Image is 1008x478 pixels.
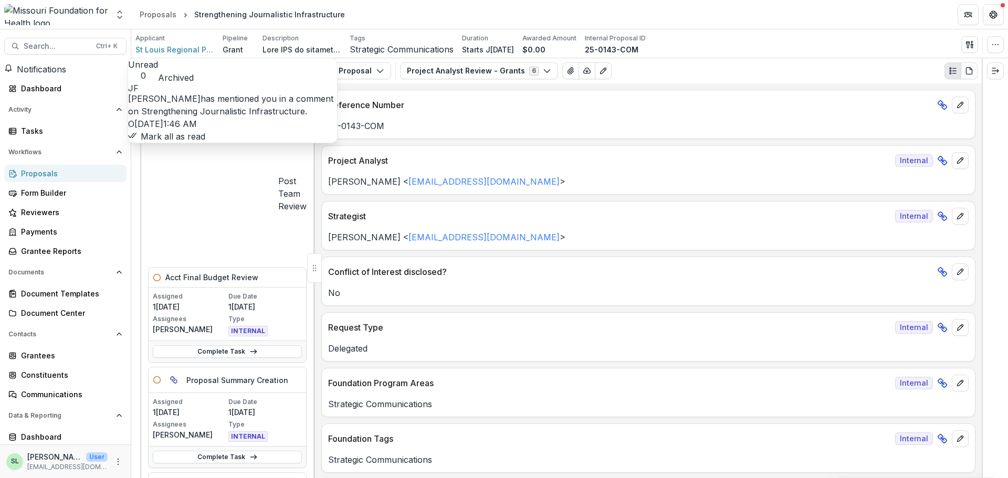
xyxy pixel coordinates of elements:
[4,144,127,161] button: Open Workflows
[135,7,349,22] nav: breadcrumb
[350,45,454,55] span: Strategic Communications
[86,452,108,462] p: User
[165,272,258,283] h5: Acct Final Budget Review
[17,64,66,75] span: Notifications
[4,386,127,403] a: Communications
[21,168,118,179] div: Proposals
[228,314,302,324] p: Type
[4,428,127,445] a: Dashboard
[186,375,288,386] h5: Proposal Summary Creation
[128,84,337,92] div: Jean Freeman-Crawford
[4,366,127,384] a: Constituents
[408,232,560,242] a: [EMAIL_ADDRESS][DOMAIN_NAME]
[223,34,248,43] p: Pipeline
[228,420,302,429] p: Type
[27,451,82,462] p: [PERSON_NAME]
[153,345,302,358] a: Complete Task
[228,397,302,407] p: Due Date
[952,263,969,280] button: edit
[158,71,194,84] button: Archived
[228,407,302,418] p: 1[DATE]
[128,118,337,130] p: O[DATE]1:46 AM
[21,125,118,136] div: Tasks
[153,292,226,301] p: Assigned
[223,44,243,55] p: Grant
[328,321,891,334] p: Request Type
[135,44,214,55] a: St Louis Regional Public Media Inc
[4,242,127,260] a: Grantee Reports
[4,285,127,302] a: Document Templates
[895,210,933,222] span: Internal
[112,4,127,25] button: Open entity switcher
[140,9,176,20] div: Proposals
[4,204,127,221] a: Reviewers
[522,34,576,43] p: Awarded Amount
[328,432,891,445] p: Foundation Tags
[400,62,558,79] button: Project Analyst Review - Grants6
[21,83,118,94] div: Dashboard
[194,9,345,20] div: Strengthening Journalistic Infrastructure
[141,106,305,116] a: Strengthening Journalistic Infrastructure
[958,4,979,25] button: Partners
[961,62,978,79] button: PDF view
[4,184,127,201] a: Form Builder
[319,62,391,79] button: Proposal
[4,101,127,118] button: Open Activity
[987,62,1004,79] button: Expand right
[8,148,112,156] span: Workflows
[21,431,118,442] div: Dashboard
[21,307,118,318] div: Document Center
[153,451,302,463] a: Complete Task
[408,176,560,187] a: [EMAIL_ADDRESS][DOMAIN_NAME]
[522,44,545,55] p: $0.00
[952,375,969,391] button: edit
[952,97,969,113] button: edit
[328,342,969,355] p: Delegated
[112,455,124,468] button: More
[21,288,118,299] div: Document Templates
[228,431,268,442] span: INTERNAL
[27,462,108,472] p: [EMAIL_ADDRESS][DOMAIN_NAME]
[21,350,118,361] div: Grantees
[94,40,120,52] div: Ctrl + K
[952,430,969,447] button: edit
[4,407,127,424] button: Open Data & Reporting
[153,301,226,312] p: 1[DATE]
[4,223,127,240] a: Payments
[462,34,488,43] p: Duration
[21,369,118,380] div: Constituents
[153,429,226,440] p: [PERSON_NAME]
[8,331,112,338] span: Contacts
[153,420,226,429] p: Assignees
[262,44,341,55] p: Lore IPS do sitametcon adipisc elit sed Doeiusmo Temporinci utl Etdolo mag ali Enim ADM Venia Qui...
[4,38,127,55] button: Search...
[8,412,112,419] span: Data & Reporting
[944,62,961,79] button: Plaintext view
[4,326,127,343] button: Open Contacts
[11,458,19,465] div: Sada Lindsey
[135,34,165,43] p: Applicant
[128,58,158,81] button: Unread
[262,34,299,43] p: Description
[952,152,969,169] button: edit
[228,292,302,301] p: Due Date
[895,432,933,445] span: Internal
[128,130,205,143] button: Mark all as read
[153,407,226,418] p: 1[DATE]
[128,71,158,81] span: 0
[895,377,933,389] span: Internal
[328,453,969,466] p: Strategic Communications
[4,122,127,140] a: Tasks
[4,304,127,322] a: Document Center
[562,62,579,79] button: View Attached Files
[595,62,612,79] button: Edit as form
[135,7,181,22] a: Proposals
[585,44,638,55] p: 25-0143-COM
[4,165,127,182] a: Proposals
[4,80,127,97] a: Dashboard
[328,377,891,389] p: Foundation Program Areas
[4,264,127,281] button: Open Documents
[21,226,118,237] div: Payments
[153,314,226,324] p: Assignees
